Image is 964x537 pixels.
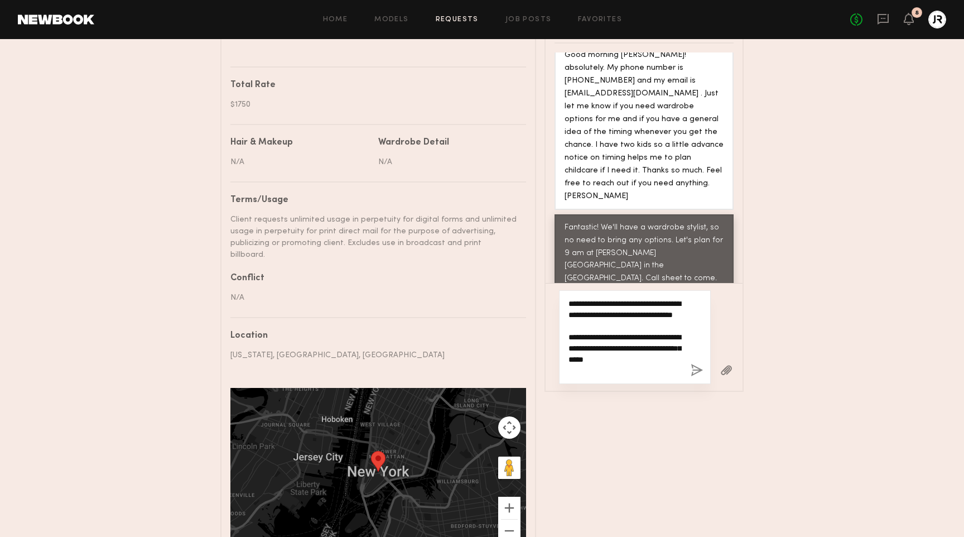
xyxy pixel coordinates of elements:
a: Requests [436,16,479,23]
a: Favorites [578,16,622,23]
div: Location [230,332,518,341]
a: Home [323,16,348,23]
div: 8 [915,10,919,16]
div: Wardrobe Detail [378,138,449,147]
a: Models [374,16,408,23]
div: Good morning [PERSON_NAME]! absolutely. My phone number is [PHONE_NUMBER] and my email is [EMAIL_... [565,49,724,203]
button: Zoom in [498,497,520,519]
div: Hair & Makeup [230,138,293,147]
a: Job Posts [505,16,552,23]
div: [US_STATE], [GEOGRAPHIC_DATA], [GEOGRAPHIC_DATA] [230,349,518,361]
div: N/A [378,156,518,168]
div: Conflict [230,274,518,283]
div: N/A [230,292,518,304]
button: Drag Pegman onto the map to open Street View [498,457,520,479]
button: Map camera controls [498,416,520,439]
div: Client requests unlimited usage in perpetuity for digital forms and unlimited usage in perpetuity... [230,214,518,261]
div: Total Rate [230,81,518,90]
div: Terms/Usage [230,196,518,205]
div: N/A [230,156,370,168]
div: Fantastic! We'll have a wardrobe stylist, so no need to bring any options. Let's plan for 9 am at... [565,222,724,299]
div: $1750 [230,99,518,111]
